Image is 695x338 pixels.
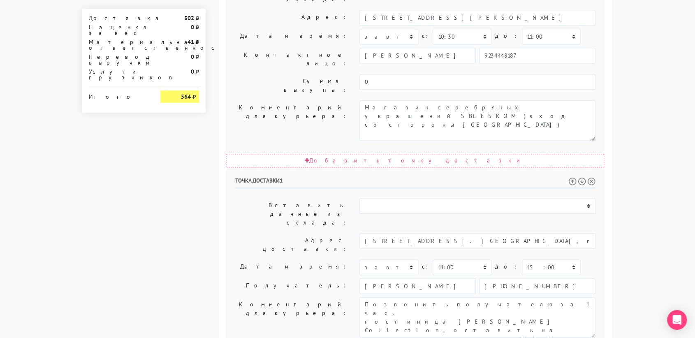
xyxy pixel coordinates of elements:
[479,278,595,294] input: Телефон
[83,69,154,80] div: Услуги грузчиков
[188,38,194,46] strong: 41
[229,278,353,294] label: Получатель:
[229,233,353,256] label: Адрес доставки:
[359,297,595,338] textarea: Позвонить получателю за 1 час.
[229,259,353,275] label: Дата и время:
[422,259,429,274] label: c:
[89,90,148,100] div: Итого
[422,29,429,43] label: c:
[479,48,595,63] input: Телефон
[227,154,604,167] div: Добавить точку доставки
[359,278,476,294] input: Имя
[495,29,519,43] label: до:
[229,297,353,338] label: Комментарий для курьера:
[229,100,353,141] label: Комментарий для курьера:
[359,48,476,63] input: Имя
[181,93,191,100] strong: 564
[235,177,595,188] h6: Точка доставки
[280,177,283,184] span: 1
[229,48,353,71] label: Контактное лицо:
[191,53,194,60] strong: 0
[191,23,194,31] strong: 0
[495,259,519,274] label: до:
[83,39,154,51] div: Материальная ответственность
[229,29,353,44] label: Дата и время:
[191,68,194,75] strong: 0
[83,54,154,65] div: Перевод выручки
[667,310,687,330] div: Open Intercom Messenger
[83,15,154,21] div: Доставка
[229,10,353,25] label: Адрес:
[229,198,353,230] label: Вставить данные из склада:
[83,24,154,36] div: Наценка за вес
[184,14,194,22] strong: 502
[229,74,353,97] label: Сумма выкупа:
